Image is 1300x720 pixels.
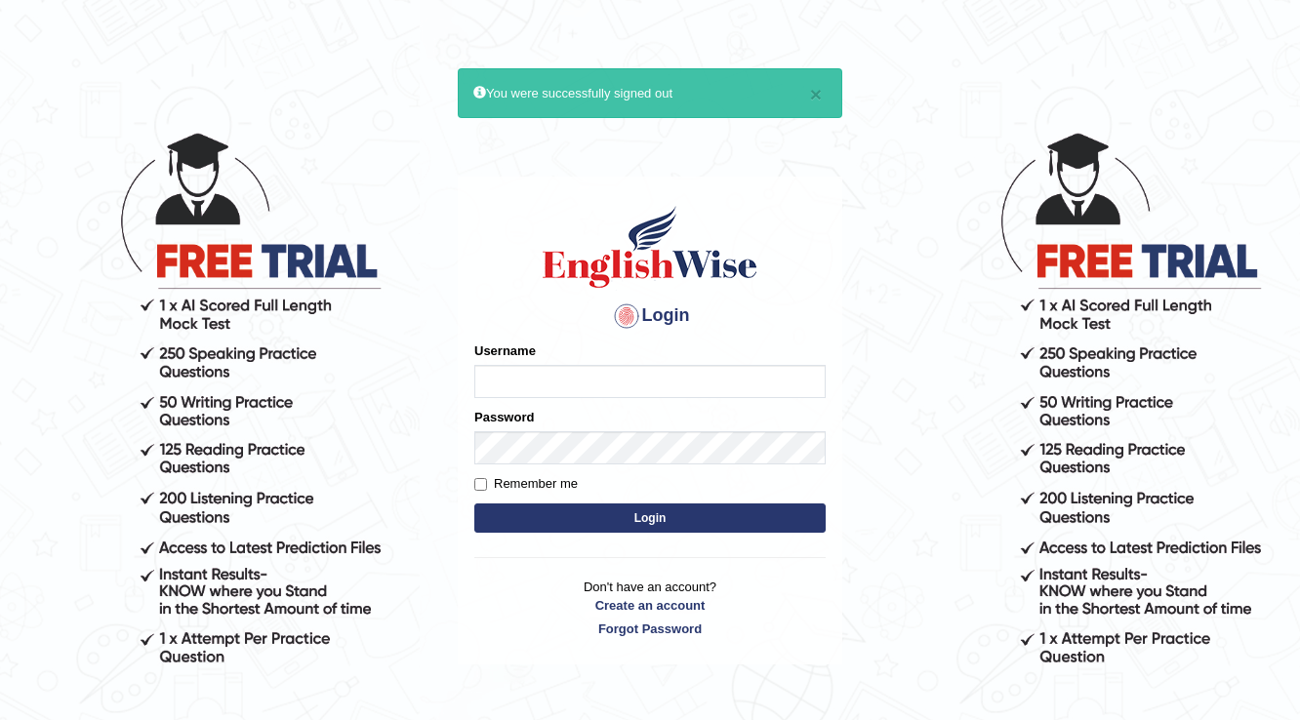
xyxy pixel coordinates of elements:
[539,203,761,291] img: Logo of English Wise sign in for intelligent practice with AI
[474,578,826,638] p: Don't have an account?
[474,620,826,638] a: Forgot Password
[474,408,534,426] label: Password
[474,341,536,360] label: Username
[810,84,822,104] button: ×
[474,596,826,615] a: Create an account
[474,300,826,332] h4: Login
[474,474,578,494] label: Remember me
[474,478,487,491] input: Remember me
[474,503,826,533] button: Login
[458,68,842,118] div: You were successfully signed out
